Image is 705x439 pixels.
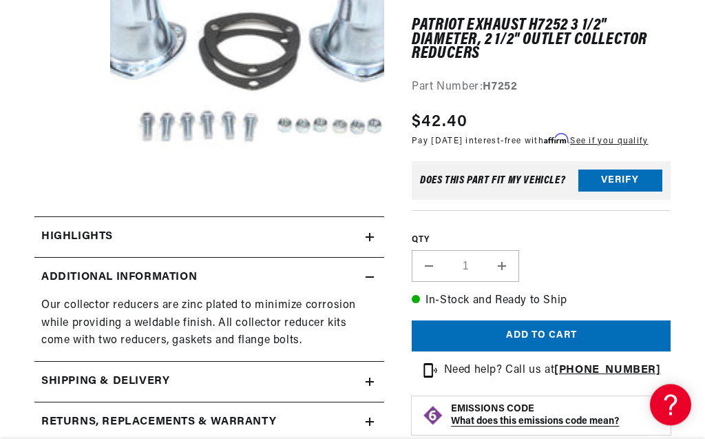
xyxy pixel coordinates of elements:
div: Part Number: [412,78,671,96]
label: QTY [412,234,671,245]
p: In-Stock and Ready to Ship [412,292,671,309]
span: Affirm [544,133,568,143]
summary: Shipping & Delivery [34,362,384,402]
strong: What does this emissions code mean? [451,416,619,427]
img: Emissions code [422,405,444,427]
p: Our collector reducers are zinc plated to minimize corrosion while providing a weldable finish. A... [41,297,377,350]
summary: Highlights [34,217,384,257]
h1: Patriot Exhaust H7252 3 1/2" diameter, 2 1/2" outlet Collector Reducers [412,19,671,61]
button: Add to cart [412,320,671,351]
p: Need help? Call us at [444,361,661,379]
button: Verify [578,169,662,191]
a: [PHONE_NUMBER] [554,364,660,375]
button: EMISSIONS CODEWhat does this emissions code mean? [451,403,660,428]
span: $42.40 [412,109,467,134]
summary: Additional Information [34,258,384,298]
strong: EMISSIONS CODE [451,404,534,414]
a: See if you qualify - Learn more about Affirm Financing (opens in modal) [570,136,648,145]
h2: Shipping & Delivery [41,373,169,391]
strong: H7252 [483,81,517,92]
div: Does This part fit My vehicle? [420,174,565,185]
p: Pay [DATE] interest-free with . [412,134,648,147]
h2: Highlights [41,228,113,246]
h2: Returns, Replacements & Warranty [41,414,276,431]
h2: Additional Information [41,269,197,287]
